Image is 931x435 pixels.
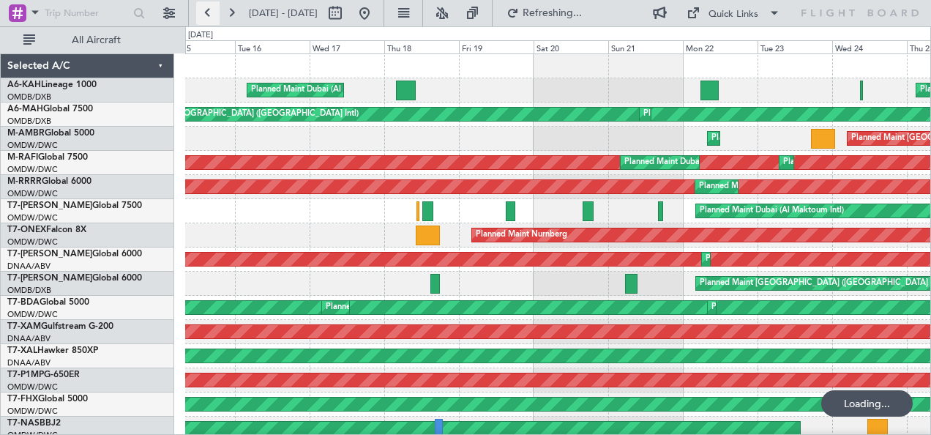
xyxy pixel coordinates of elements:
[7,357,51,368] a: DNAA/ABV
[7,322,113,331] a: T7-XAMGulfstream G-200
[7,419,61,428] a: T7-NASBBJ2
[7,92,51,103] a: OMDB/DXB
[7,81,41,89] span: A6-KAH
[7,116,51,127] a: OMDB/DXB
[114,103,359,125] div: Planned Maint [GEOGRAPHIC_DATA] ([GEOGRAPHIC_DATA] Intl)
[711,297,856,319] div: Planned Maint Dubai (Al Maktoum Intl)
[522,8,583,18] span: Refreshing...
[7,105,43,114] span: A6-MAH
[679,1,788,25] button: Quick Links
[7,382,58,393] a: OMDW/DWC
[7,333,51,344] a: DNAA/ABV
[699,176,843,198] div: Planned Maint Dubai (Al Maktoum Intl)
[7,129,94,138] a: M-AMBRGlobal 5000
[7,346,37,355] span: T7-XAL
[7,212,58,223] a: OMDW/DWC
[7,177,42,186] span: M-RRRR
[7,285,51,296] a: OMDB/DXB
[7,274,142,283] a: T7-[PERSON_NAME]Global 6000
[7,188,58,199] a: OMDW/DWC
[7,309,58,320] a: OMDW/DWC
[7,419,40,428] span: T7-NAS
[7,395,88,404] a: T7-FHXGlobal 5000
[7,201,142,210] a: T7-[PERSON_NAME]Global 7500
[7,298,89,307] a: T7-BDAGlobal 5000
[500,1,588,25] button: Refreshing...
[160,40,235,53] div: Mon 15
[7,406,58,417] a: OMDW/DWC
[708,7,758,22] div: Quick Links
[188,29,213,42] div: [DATE]
[7,164,58,175] a: OMDW/DWC
[7,237,58,248] a: OMDW/DWC
[643,103,888,125] div: Planned Maint [GEOGRAPHIC_DATA] ([GEOGRAPHIC_DATA] Intl)
[384,40,459,53] div: Thu 18
[783,152,927,174] div: Planned Maint Dubai (Al Maktoum Intl)
[7,226,86,234] a: T7-ONEXFalcon 8X
[711,127,856,149] div: Planned Maint Dubai (Al Maktoum Intl)
[7,395,38,404] span: T7-FHX
[7,371,80,379] a: T7-P1MPG-650ER
[758,40,832,53] div: Tue 23
[7,250,142,259] a: T7-[PERSON_NAME]Global 6000
[7,261,51,272] a: DNAA/ABV
[235,40,310,53] div: Tue 16
[832,40,907,53] div: Wed 24
[476,224,567,246] div: Planned Maint Nurnberg
[7,153,38,162] span: M-RAFI
[459,40,534,53] div: Fri 19
[7,153,88,162] a: M-RAFIGlobal 7500
[326,297,470,319] div: Planned Maint Dubai (Al Maktoum Intl)
[608,40,683,53] div: Sun 21
[45,2,129,24] input: Trip Number
[7,274,92,283] span: T7-[PERSON_NAME]
[7,140,58,151] a: OMDW/DWC
[624,152,769,174] div: Planned Maint Dubai (Al Maktoum Intl)
[683,40,758,53] div: Mon 22
[38,35,154,45] span: All Aircraft
[7,298,40,307] span: T7-BDA
[7,105,93,114] a: A6-MAHGlobal 7500
[7,81,97,89] a: A6-KAHLineage 1000
[16,29,159,52] button: All Aircraft
[251,79,395,101] div: Planned Maint Dubai (Al Maktoum Intl)
[7,346,98,355] a: T7-XALHawker 850XP
[7,250,92,259] span: T7-[PERSON_NAME]
[7,371,44,379] span: T7-P1MP
[7,177,91,186] a: M-RRRRGlobal 6000
[7,201,92,210] span: T7-[PERSON_NAME]
[310,40,384,53] div: Wed 17
[700,200,844,222] div: Planned Maint Dubai (Al Maktoum Intl)
[821,390,913,417] div: Loading...
[706,248,850,270] div: Planned Maint Dubai (Al Maktoum Intl)
[249,7,318,20] span: [DATE] - [DATE]
[534,40,608,53] div: Sat 20
[7,322,41,331] span: T7-XAM
[7,226,46,234] span: T7-ONEX
[7,129,45,138] span: M-AMBR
